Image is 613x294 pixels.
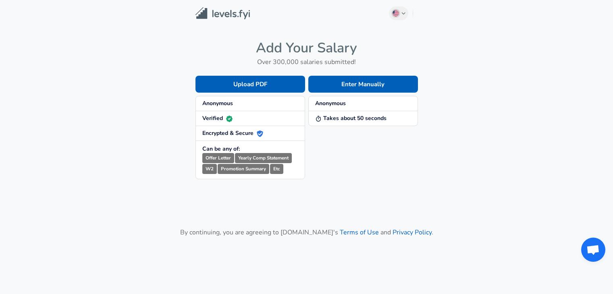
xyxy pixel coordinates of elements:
[581,238,605,262] div: Open chat
[393,10,399,17] img: English (US)
[235,153,292,163] small: Yearly Comp Statement
[340,228,379,237] a: Terms of Use
[202,129,263,137] strong: Encrypted & Secure
[308,76,418,93] button: Enter Manually
[393,228,432,237] a: Privacy Policy
[315,114,387,122] strong: Takes about 50 seconds
[195,39,418,56] h4: Add Your Salary
[202,164,217,174] small: W2
[218,164,269,174] small: Promotion Summary
[202,145,240,153] strong: Can be any of:
[202,153,234,163] small: Offer Letter
[389,6,408,20] button: English (US)
[270,164,283,174] small: Etc
[202,114,233,122] strong: Verified
[195,56,418,68] h6: Over 300,000 salaries submitted!
[195,76,305,93] button: Upload PDF
[202,99,233,107] strong: Anonymous
[195,7,250,20] img: Levels.fyi
[315,99,346,107] strong: Anonymous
